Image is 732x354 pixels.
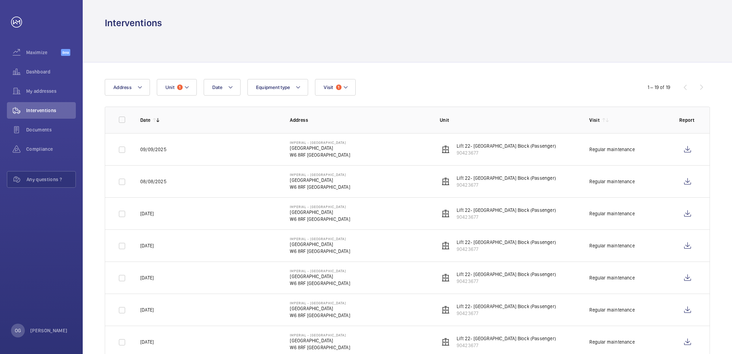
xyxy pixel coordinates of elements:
p: [GEOGRAPHIC_DATA] [290,209,350,216]
p: Visit [589,117,600,124]
div: Regular maintenance [589,274,634,281]
button: Visit1 [315,79,355,96]
span: Date [212,85,222,90]
div: Regular maintenance [589,210,634,217]
p: Imperial - [GEOGRAPHIC_DATA] [290,140,350,145]
p: Imperial - [GEOGRAPHIC_DATA] [290,301,350,305]
img: elevator.svg [441,338,450,346]
span: Unit [165,85,174,90]
p: Imperial - [GEOGRAPHIC_DATA] [290,237,350,241]
p: 08/08/2025 [140,178,166,185]
p: [GEOGRAPHIC_DATA] [290,273,350,280]
span: Dashboard [26,68,76,75]
button: Unit1 [157,79,197,96]
p: Imperial - [GEOGRAPHIC_DATA] [290,205,350,209]
div: Regular maintenance [589,242,634,249]
p: W6 8RF [GEOGRAPHIC_DATA] [290,216,350,223]
p: Address [290,117,428,124]
button: Date [204,79,241,96]
span: 1 [177,85,183,90]
span: 1 [336,85,342,90]
p: 90423677 [457,278,556,285]
p: Lift 22- [GEOGRAPHIC_DATA] Block (Passenger) [457,335,556,342]
p: 90423677 [457,246,556,253]
div: Regular maintenance [589,338,634,345]
p: 90423677 [457,149,556,156]
span: Beta [61,49,70,56]
p: [PERSON_NAME] [30,327,68,334]
p: Imperial - [GEOGRAPHIC_DATA] [290,269,350,273]
p: Unit [440,117,578,124]
span: Interventions [26,107,76,114]
p: W6 8RF [GEOGRAPHIC_DATA] [290,248,350,255]
p: W6 8RF [GEOGRAPHIC_DATA] [290,151,350,158]
p: W6 8RF [GEOGRAPHIC_DATA] [290,312,350,319]
p: [GEOGRAPHIC_DATA] [290,241,350,248]
p: Lift 22- [GEOGRAPHIC_DATA] Block (Passenger) [457,239,556,246]
p: [GEOGRAPHIC_DATA] [290,177,350,184]
p: Report [679,117,696,124]
p: [DATE] [140,242,154,249]
span: Visit [324,85,333,90]
p: [GEOGRAPHIC_DATA] [290,337,350,344]
img: elevator.svg [441,209,450,218]
p: 09/09/2025 [140,146,166,153]
div: Regular maintenance [589,146,634,153]
h1: Interventions [105,17,162,29]
p: W6 8RF [GEOGRAPHIC_DATA] [290,280,350,287]
p: [DATE] [140,306,154,313]
p: Lift 22- [GEOGRAPHIC_DATA] Block (Passenger) [457,142,556,149]
span: Maximize [26,49,61,56]
p: 90423677 [457,310,556,317]
p: 90423677 [457,181,556,188]
img: elevator.svg [441,177,450,186]
p: W6 8RF [GEOGRAPHIC_DATA] [290,184,350,190]
span: Equipment type [256,85,290,90]
p: Lift 22- [GEOGRAPHIC_DATA] Block (Passenger) [457,303,556,310]
span: Address [113,85,132,90]
button: Address [105,79,150,96]
p: W6 8RF [GEOGRAPHIC_DATA] [290,344,350,351]
p: Imperial - [GEOGRAPHIC_DATA] [290,333,350,337]
p: [DATE] [140,338,154,345]
span: Compliance [26,146,76,153]
div: Regular maintenance [589,178,634,185]
p: [DATE] [140,274,154,281]
span: My addresses [26,88,76,95]
p: Lift 22- [GEOGRAPHIC_DATA] Block (Passenger) [457,207,556,214]
p: 90423677 [457,342,556,349]
p: [GEOGRAPHIC_DATA] [290,305,350,312]
p: [GEOGRAPHIC_DATA] [290,145,350,151]
span: Any questions ? [27,176,75,183]
button: Equipment type [247,79,308,96]
img: elevator.svg [441,242,450,250]
p: Lift 22- [GEOGRAPHIC_DATA] Block (Passenger) [457,175,556,181]
div: 1 – 19 of 19 [648,84,670,91]
p: Imperial - [GEOGRAPHIC_DATA] [290,173,350,177]
p: OG [15,327,21,334]
p: Lift 22- [GEOGRAPHIC_DATA] Block (Passenger) [457,271,556,278]
div: Regular maintenance [589,306,634,313]
img: elevator.svg [441,145,450,154]
p: Date [140,117,150,124]
span: Documents [26,126,76,133]
p: [DATE] [140,210,154,217]
img: elevator.svg [441,274,450,282]
img: elevator.svg [441,306,450,314]
p: 90423677 [457,214,556,220]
